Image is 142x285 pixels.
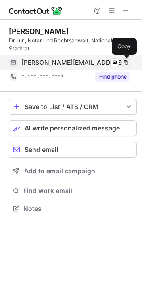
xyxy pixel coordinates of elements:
button: save-profile-one-click [9,99,137,115]
span: [PERSON_NAME][EMAIL_ADDRESS][DOMAIN_NAME] [21,59,130,67]
button: Notes [9,202,137,215]
span: Notes [23,205,133,213]
span: Add to email campaign [24,168,95,175]
img: ContactOut v5.3.10 [9,5,63,16]
div: [PERSON_NAME] [9,27,69,36]
span: Find work email [23,187,133,195]
span: AI write personalized message [25,125,120,132]
span: Send email [25,146,58,153]
button: Add to email campaign [9,163,137,179]
button: AI write personalized message [9,120,137,136]
div: Save to List / ATS / CRM [25,103,121,110]
button: Reveal Button [95,72,130,81]
div: Dr. iur., Notar und Rechtsanwalt, Nationalrat und Stadtrat [9,37,137,53]
button: Find work email [9,184,137,197]
button: Send email [9,142,137,158]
